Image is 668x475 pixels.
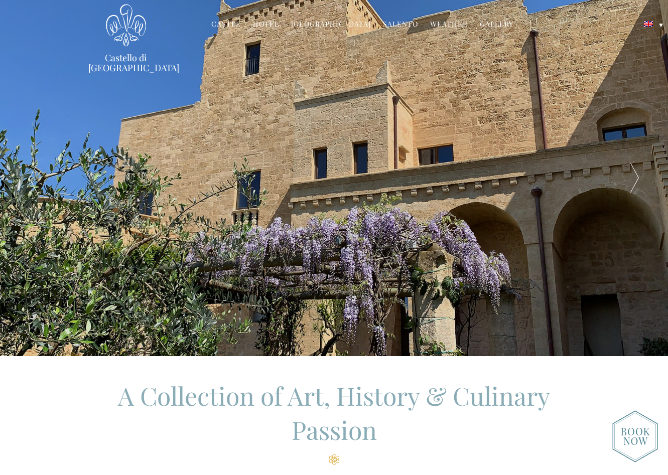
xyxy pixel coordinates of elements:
[480,19,513,31] a: Gallery
[88,53,164,73] a: Castello di [GEOGRAPHIC_DATA]
[430,19,468,31] a: Weather
[644,21,653,27] img: English
[253,19,279,31] a: Hotel
[291,19,371,31] a: [GEOGRAPHIC_DATA]
[612,410,658,462] img: new-booknow.png
[118,379,550,446] span: A Collection of Art, History & Culinary Passion
[106,4,146,47] img: Castello di Ugento
[383,19,418,31] a: Salento
[211,19,241,31] a: Castle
